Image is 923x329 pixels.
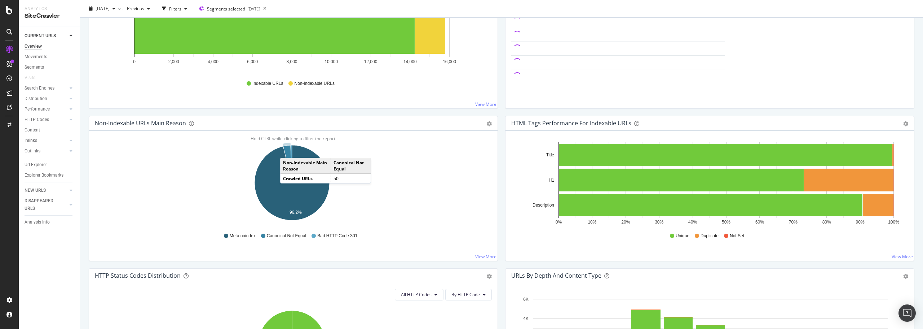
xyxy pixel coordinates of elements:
[25,197,61,212] div: DISAPPEARED URLS
[445,289,492,300] button: By HTTP Code
[133,59,136,64] text: 0
[196,3,260,14] button: Segments selected[DATE]
[688,220,697,225] text: 40%
[451,291,480,298] span: By HTTP Code
[588,220,596,225] text: 10%
[118,5,124,12] span: vs
[546,152,555,157] text: Title
[168,59,179,64] text: 2,000
[655,220,663,225] text: 30%
[676,233,689,239] span: Unique
[25,161,75,169] a: Url Explorer
[25,126,75,134] a: Content
[95,120,186,127] div: Non-Indexable URLs Main Reason
[523,316,529,321] text: 4K
[25,64,44,71] div: Segments
[25,218,75,226] a: Analysis Info
[25,197,67,212] a: DISAPPEARED URLS
[25,116,67,124] a: HTTP Codes
[25,116,49,124] div: HTTP Codes
[511,120,631,127] div: HTML Tags Performance for Indexable URLs
[25,187,67,194] a: NEW URLS
[25,147,67,155] a: Outlinks
[252,81,283,87] span: Indexable URLs
[511,142,906,226] svg: A chart.
[281,174,331,183] td: Crawled URLs
[25,161,47,169] div: Url Explorer
[755,220,764,225] text: 60%
[25,32,56,40] div: CURRENT URLS
[86,3,118,14] button: [DATE]
[247,6,260,12] div: [DATE]
[207,6,245,12] span: Segments selected
[25,105,67,113] a: Performance
[701,233,719,239] span: Duplicate
[395,289,443,300] button: All HTTP Codes
[290,210,302,215] text: 96.2%
[511,272,601,279] div: URLs by Depth and Content Type
[25,172,63,179] div: Explorer Bookmarks
[159,3,190,14] button: Filters
[25,74,43,82] a: Visits
[401,291,432,298] span: All HTTP Codes
[25,64,75,71] a: Segments
[124,3,153,14] button: Previous
[324,59,338,64] text: 10,000
[730,233,744,239] span: Not Set
[25,6,74,12] div: Analytics
[331,174,371,183] td: 50
[25,137,37,144] div: Inlinks
[25,43,75,50] a: Overview
[25,105,50,113] div: Performance
[549,178,555,183] text: H1
[443,59,456,64] text: 16,000
[25,74,35,82] div: Visits
[331,158,371,174] td: Canonical Not Equal
[96,5,110,12] span: 2025 Sep. 4th
[25,218,50,226] div: Analysis Info
[124,5,144,12] span: Previous
[789,220,798,225] text: 70%
[903,121,908,126] div: gear
[208,59,218,64] text: 4,000
[892,254,913,260] a: View More
[856,220,865,225] text: 90%
[822,220,831,225] text: 80%
[364,59,377,64] text: 12,000
[523,297,529,302] text: 6K
[25,137,67,144] a: Inlinks
[95,142,489,226] svg: A chart.
[267,233,306,239] span: Canonical Not Equal
[621,220,630,225] text: 20%
[169,5,181,12] div: Filters
[294,81,334,87] span: Non-Indexable URLs
[25,95,67,103] a: Distribution
[25,172,75,179] a: Explorer Bookmarks
[403,59,417,64] text: 14,000
[95,272,181,279] div: HTTP Status Codes Distribution
[25,147,40,155] div: Outlinks
[898,304,916,322] div: Open Intercom Messenger
[25,32,67,40] a: CURRENT URLS
[247,59,258,64] text: 6,000
[25,187,46,194] div: NEW URLS
[25,12,74,20] div: SiteCrawler
[487,274,492,279] div: gear
[475,254,496,260] a: View More
[722,220,730,225] text: 50%
[317,233,357,239] span: Bad HTTP Code 301
[281,158,331,174] td: Non-Indexable Main Reason
[556,220,562,225] text: 0%
[475,101,496,107] a: View More
[533,203,554,208] text: Description
[230,233,256,239] span: Meta noindex
[286,59,297,64] text: 8,000
[487,121,492,126] div: gear
[25,53,75,61] a: Movements
[888,220,899,225] text: 100%
[25,53,47,61] div: Movements
[903,274,908,279] div: gear
[25,85,54,92] div: Search Engines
